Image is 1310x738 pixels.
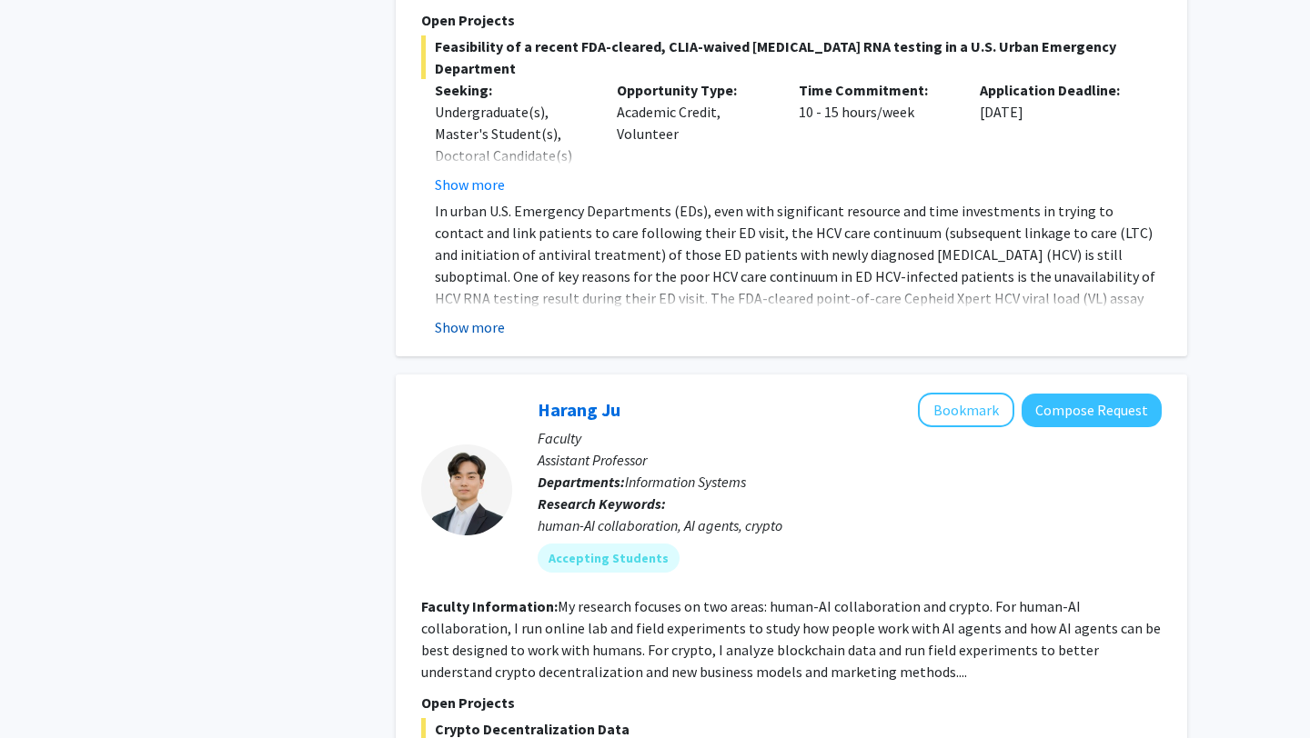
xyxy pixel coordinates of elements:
div: 10 - 15 hours/week [785,79,967,195]
p: Application Deadline: [980,79,1134,101]
div: Undergraduate(s), Master's Student(s), Doctoral Candidate(s) (PhD, MD, DMD, PharmD, etc.) [435,101,589,210]
div: human-AI collaboration, AI agents, crypto [538,514,1162,536]
p: Open Projects [421,9,1162,31]
p: Faculty [538,427,1162,449]
fg-read-more: My research focuses on two areas: human-AI collaboration and crypto. For human-AI collaboration, ... [421,597,1161,681]
iframe: Chat [14,656,77,724]
button: Show more [435,316,505,338]
mat-chip: Accepting Students [538,544,680,573]
b: Research Keywords: [538,494,666,513]
button: Show more [435,174,505,195]
p: Open Projects [421,692,1162,713]
span: Information Systems [625,473,746,491]
p: Assistant Professor [538,449,1162,471]
p: In urban U.S. Emergency Departments (EDs), even with significant resource and time investments in... [435,200,1162,353]
b: Departments: [538,473,625,491]
p: Opportunity Type: [617,79,771,101]
p: Seeking: [435,79,589,101]
div: Academic Credit, Volunteer [603,79,785,195]
p: Time Commitment: [799,79,953,101]
button: Add Harang Ju to Bookmarks [918,393,1014,427]
button: Compose Request to Harang Ju [1022,394,1162,427]
span: Feasibility of a recent FDA-cleared, CLIA-waived [MEDICAL_DATA] RNA testing in a U.S. Urban Emerg... [421,35,1162,79]
div: [DATE] [966,79,1148,195]
b: Faculty Information: [421,597,558,615]
a: Harang Ju [538,398,620,421]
